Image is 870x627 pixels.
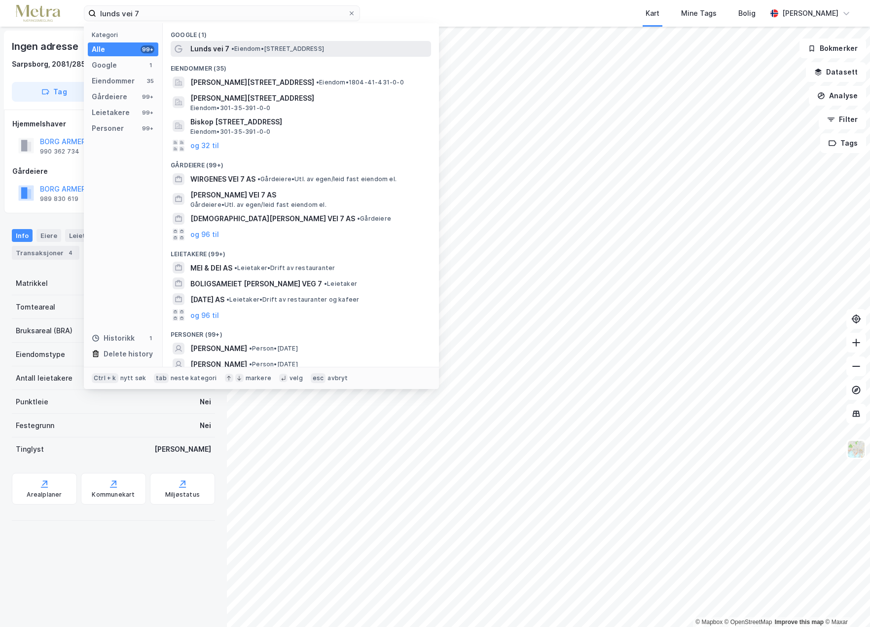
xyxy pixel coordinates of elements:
[146,77,154,85] div: 35
[190,189,427,201] span: [PERSON_NAME] VEI 7 AS
[695,619,723,626] a: Mapbox
[16,396,48,408] div: Punktleie
[190,278,322,290] span: BOLIGSAMEIET [PERSON_NAME] VEG 7
[92,43,105,55] div: Alle
[847,440,866,459] img: Z
[226,296,229,303] span: •
[146,61,154,69] div: 1
[234,264,335,272] span: Leietaker • Drift av restauranter
[190,309,219,321] button: og 96 til
[200,396,211,408] div: Nei
[190,128,270,136] span: Eiendom • 301-35-391-0-0
[190,140,219,152] button: og 32 til
[141,109,154,117] div: 99+
[190,77,314,88] span: [PERSON_NAME][STREET_ADDRESS]
[775,619,824,626] a: Improve this map
[290,374,303,382] div: velg
[163,23,439,41] div: Google (1)
[725,619,772,626] a: OpenStreetMap
[234,264,237,272] span: •
[16,372,72,384] div: Antall leietakere
[246,374,271,382] div: markere
[92,332,135,344] div: Historikk
[316,78,404,86] span: Eiendom • 1804-41-431-0-0
[40,148,79,156] div: 990 362 734
[16,277,48,289] div: Matrikkel
[16,443,44,455] div: Tinglyst
[249,345,298,353] span: Person • [DATE]
[92,107,130,118] div: Leietakere
[190,229,219,240] button: og 96 til
[92,75,135,87] div: Eiendommer
[231,45,324,53] span: Eiendom • [STREET_ADDRESS]
[190,343,247,354] span: [PERSON_NAME]
[12,229,33,242] div: Info
[12,165,215,177] div: Gårdeiere
[163,57,439,75] div: Eiendommer (35)
[163,242,439,260] div: Leietakere (99+)
[120,374,146,382] div: nytt søk
[171,374,217,382] div: neste kategori
[190,294,224,306] span: [DATE] AS
[154,443,211,455] div: [PERSON_NAME]
[163,154,439,171] div: Gårdeiere (99+)
[12,246,79,260] div: Transaksjoner
[96,6,348,21] input: Søk på adresse, matrikkel, gårdeiere, leietakere eller personer
[12,39,80,54] div: Ingen adresse
[190,173,255,185] span: WIRGENES VEI 7 AS
[799,39,866,58] button: Bokmerker
[681,7,717,19] div: Mine Tags
[104,348,153,360] div: Delete history
[190,92,427,104] span: [PERSON_NAME][STREET_ADDRESS]
[16,325,72,337] div: Bruksareal (BRA)
[190,213,355,225] span: [DEMOGRAPHIC_DATA][PERSON_NAME] VEI 7 AS
[738,7,756,19] div: Bolig
[36,229,61,242] div: Eiere
[92,491,135,499] div: Kommunekart
[316,78,319,86] span: •
[190,358,247,370] span: [PERSON_NAME]
[324,280,327,287] span: •
[40,195,78,203] div: 989 830 619
[16,349,65,360] div: Eiendomstype
[357,215,391,223] span: Gårdeiere
[819,110,866,129] button: Filter
[141,93,154,101] div: 99+
[311,373,326,383] div: esc
[231,45,234,52] span: •
[226,296,359,304] span: Leietaker • Drift av restauranter og kafeer
[809,86,866,106] button: Analyse
[249,360,298,368] span: Person • [DATE]
[782,7,838,19] div: [PERSON_NAME]
[141,45,154,53] div: 99+
[92,59,117,71] div: Google
[821,580,870,627] div: Kontrollprogram for chat
[66,248,75,258] div: 4
[257,175,397,183] span: Gårdeiere • Utl. av egen/leid fast eiendom el.
[249,345,252,352] span: •
[16,5,60,22] img: metra-logo.256734c3b2bbffee19d4.png
[190,262,232,274] span: MEI & DEI AS
[821,580,870,627] iframe: Chat Widget
[249,360,252,368] span: •
[146,334,154,342] div: 1
[820,133,866,153] button: Tags
[165,491,200,499] div: Miljøstatus
[27,491,62,499] div: Arealplaner
[92,31,158,39] div: Kategori
[154,373,169,383] div: tab
[324,280,357,288] span: Leietaker
[12,118,215,130] div: Hjemmelshaver
[190,116,427,128] span: Biskop [STREET_ADDRESS]
[646,7,659,19] div: Kart
[65,229,108,242] div: Leietakere
[92,122,124,134] div: Personer
[141,124,154,132] div: 99+
[357,215,360,222] span: •
[12,58,86,70] div: Sarpsborg, 2081/285
[16,301,55,313] div: Tomteareal
[257,175,260,183] span: •
[190,43,229,55] span: Lunds vei 7
[16,420,54,431] div: Festegrunn
[92,91,127,103] div: Gårdeiere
